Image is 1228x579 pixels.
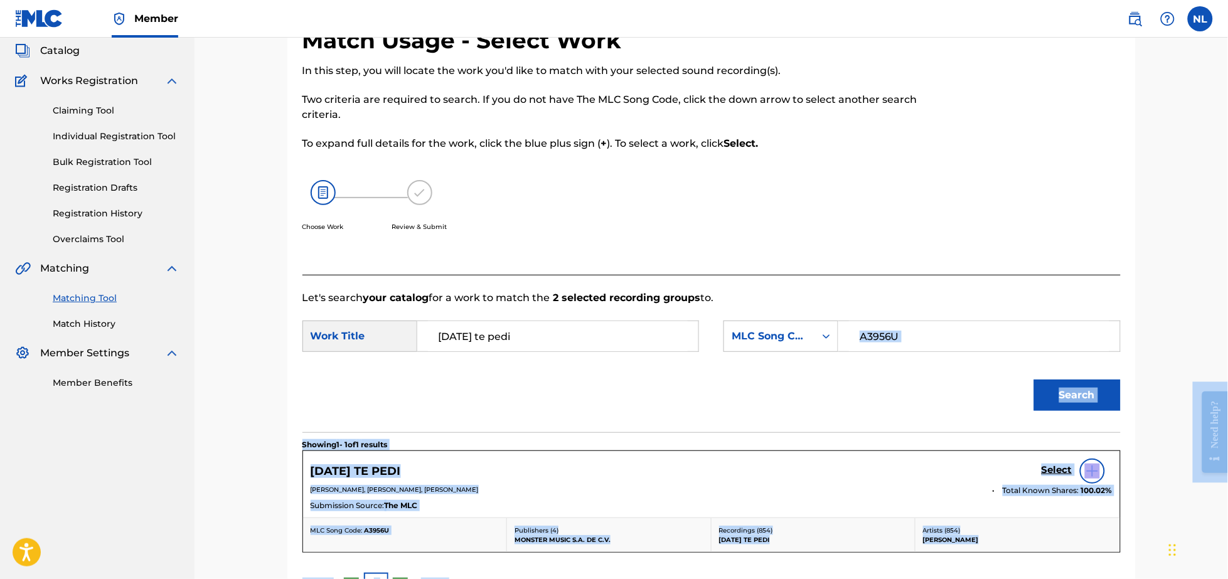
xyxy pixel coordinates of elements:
img: Matching [15,261,31,276]
img: MLC Logo [15,9,63,28]
a: Registration Drafts [53,181,179,194]
a: Registration History [53,207,179,220]
span: The MLC [385,500,418,511]
img: expand [164,73,179,88]
p: Artists ( 854 ) [923,526,1113,535]
h5: Select [1042,464,1072,476]
span: Works Registration [40,73,138,88]
span: [PERSON_NAME], [PERSON_NAME], [PERSON_NAME] [311,486,479,494]
span: MLC Song Code: [311,526,363,534]
strong: 2 selected recording groups [550,292,701,304]
a: CatalogCatalog [15,43,80,58]
h2: Match Usage - Select Work [302,26,628,55]
p: Let's search for a work to match the to. [302,290,1121,305]
img: 26af456c4569493f7445.svg [311,180,336,205]
button: Search [1034,380,1121,411]
p: Review & Submit [392,222,447,231]
div: MLC Song Code [732,329,808,344]
p: Choose Work [302,222,344,231]
span: Member [134,11,178,26]
img: Top Rightsholder [112,11,127,26]
a: Claiming Tool [53,104,179,117]
p: Two criteria are required to search. If you do not have The MLC Song Code, click the down arrow t... [302,92,932,122]
span: Matching [40,261,89,276]
div: Drag [1169,531,1177,569]
iframe: Resource Center [1193,382,1228,483]
p: In this step, you will locate the work you'd like to match with your selected sound recording(s). [302,63,932,78]
strong: + [601,137,607,149]
p: Showing 1 - 1 of 1 results [302,439,388,450]
p: MONSTER MUSIC S.A. DE C.V. [515,535,703,544]
span: Member Settings [40,346,129,361]
img: help [1160,11,1175,26]
img: expand [164,261,179,276]
span: Total Known Shares: [1003,485,1081,496]
p: Recordings ( 854 ) [719,526,908,535]
span: Catalog [40,43,80,58]
span: A3956U [365,526,390,534]
img: search [1128,11,1143,26]
h5: AYER TE PEDI [311,464,401,479]
form: Search Form [302,305,1121,432]
div: User Menu [1188,6,1213,31]
img: 173f8e8b57e69610e344.svg [407,180,432,205]
a: Member Benefits [53,376,179,390]
img: Catalog [15,43,30,58]
a: Individual Registration Tool [53,130,179,143]
img: expand [164,346,179,361]
img: info [1085,464,1100,479]
a: Match History [53,317,179,331]
img: Member Settings [15,346,30,361]
a: Public Search [1123,6,1148,31]
span: Submission Source: [311,500,385,511]
a: Matching Tool [53,292,179,305]
strong: your catalog [363,292,429,304]
a: Bulk Registration Tool [53,156,179,169]
div: Help [1155,6,1180,31]
iframe: Chat Widget [1165,519,1228,579]
p: [PERSON_NAME] [923,535,1113,544]
p: To expand full details for the work, click the blue plus sign ( ). To select a work, click [302,136,932,151]
span: 100.02 % [1081,485,1113,496]
p: Publishers ( 4 ) [515,526,703,535]
a: Overclaims Tool [53,233,179,246]
img: Works Registration [15,73,31,88]
p: [DATE] TE PEDI [719,535,908,544]
strong: Select. [724,137,759,149]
